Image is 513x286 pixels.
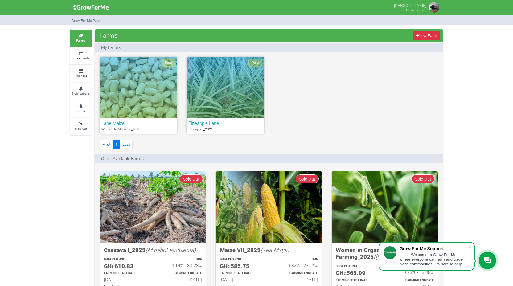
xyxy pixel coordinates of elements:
[406,8,426,12] small: Grow For Me
[100,57,177,134] a: Paid Lane Maize Women In Maize Iv_2023
[188,127,262,132] p: Pineapple_2021
[98,29,119,41] span: Farms
[390,269,434,275] h6: 10.23% - 23.48%
[120,140,133,149] a: Last
[104,257,147,262] p: COST PER UNIT
[104,247,202,254] h5: Cassava I_2025
[70,100,92,117] a: Profile
[180,174,203,183] span: Sold Out
[216,171,322,243] img: growforme image
[158,271,202,276] p: Estimated Farming End Date
[75,126,87,131] small: Sign Out
[100,140,133,149] nav: Page Navigation
[296,174,319,183] span: Sold Out
[220,247,318,254] h5: Maize VII_2025
[248,59,262,67] span: Paid
[100,140,113,149] a: First
[104,263,147,270] h5: GHȼ610.83
[104,277,147,282] h6: [DATE]
[76,109,85,113] small: Profile
[100,171,206,243] img: growforme image
[70,65,92,82] a: Finances
[158,277,202,282] h6: [DATE]
[274,257,318,262] p: ROS
[412,174,435,183] span: Sold Out
[70,118,92,135] a: Sign Out
[71,1,111,14] img: growforme image
[76,38,85,43] small: Farms
[70,47,92,64] a: Investments
[158,257,202,262] p: ROS
[158,263,202,268] h6: 14.19% - 30.23%
[220,257,263,262] p: COST PER UNIT
[146,246,196,254] i: (Manihot esculenta)
[336,247,434,260] h5: Women in Organic Soybeans Farming_2025
[374,253,433,260] i: ([MEDICAL_DATA] max)
[187,57,264,134] a: Paid Pineapple Lane Pineapple_2021
[101,155,144,162] p: Other Available Farms
[400,246,468,251] div: Grow For Me Support
[162,59,175,67] span: Paid
[72,18,101,23] small: Grow For Me Panel
[70,30,92,47] a: Farms
[332,171,438,243] img: growforme image
[220,271,263,276] p: Estimated Farming Start Date
[101,44,121,51] p: My Farms
[72,91,90,96] small: Notifications
[413,31,440,40] a: New Farm
[274,277,318,282] h6: [DATE]
[394,1,426,9] p: [PERSON_NAME]
[274,271,318,276] p: Estimated Farming End Date
[261,246,289,254] i: (Zea Mays)
[220,277,263,282] h6: [DATE]
[104,271,147,276] p: Estimated Farming Start Date
[101,120,175,126] h6: Lane Maize
[428,1,440,14] img: growforme image
[274,263,318,268] h6: 10.82% - 23.14%
[390,278,434,283] p: Estimated Farming End Date
[188,120,262,126] h6: Pineapple Lane
[75,73,87,78] small: Finances
[400,252,468,266] div: Hello! Welcome to Grow For Me where everyone can farm and trade Agric commodities. I'm here to help.
[336,269,379,276] h5: GHȼ565.99
[336,264,379,269] p: COST PER UNIT
[101,127,175,132] p: Women In Maize Iv_2023
[220,263,263,270] h5: GHȼ585.75
[70,83,92,100] a: Notifications
[113,140,120,149] a: 1
[336,278,379,283] p: Estimated Farming Start Date
[72,56,89,60] small: Investments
